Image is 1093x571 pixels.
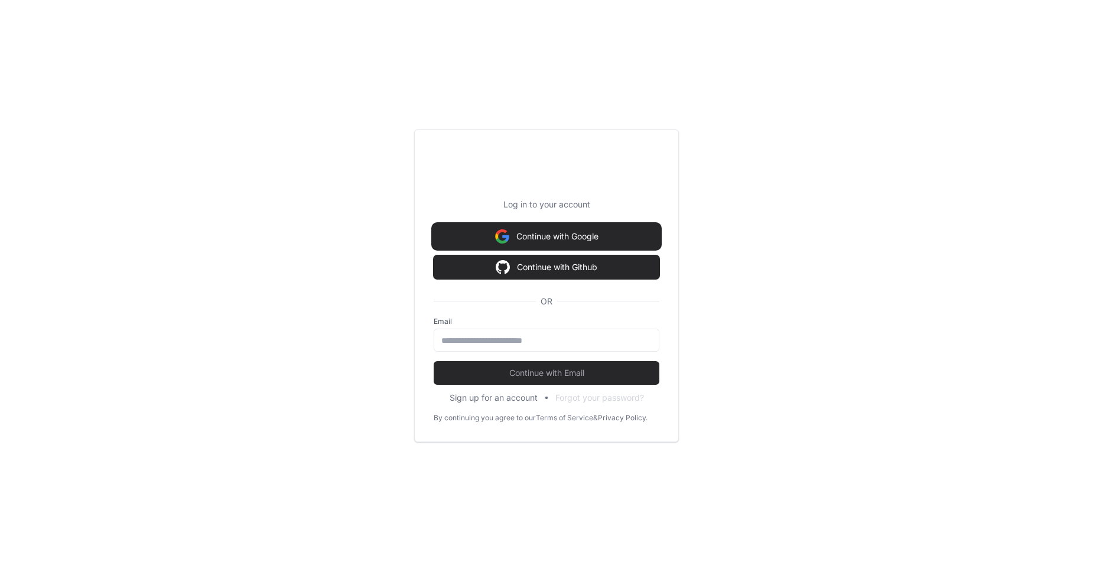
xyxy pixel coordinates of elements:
img: Sign in with google [496,255,510,279]
span: Continue with Email [434,367,659,379]
div: & [593,413,598,423]
span: OR [536,296,557,307]
p: Log in to your account [434,199,659,210]
a: Terms of Service [536,413,593,423]
button: Sign up for an account [450,392,538,404]
button: Continue with Google [434,225,659,248]
button: Continue with Email [434,361,659,385]
a: Privacy Policy. [598,413,648,423]
button: Forgot your password? [555,392,644,404]
button: Continue with Github [434,255,659,279]
div: By continuing you agree to our [434,413,536,423]
img: Sign in with google [495,225,509,248]
label: Email [434,317,659,326]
